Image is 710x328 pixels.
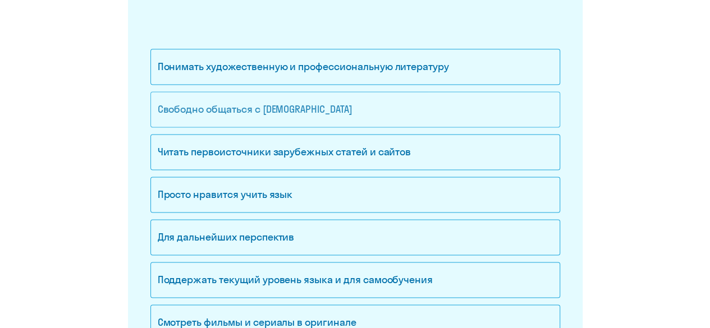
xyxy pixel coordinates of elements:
[150,177,560,212] div: Просто нравится учить язык
[150,91,560,127] div: Свободно общаться с [DEMOGRAPHIC_DATA]
[150,134,560,170] div: Читать первоисточники зарубежных статей и сайтов
[150,49,560,85] div: Понимать художественную и профессиональную литературу
[150,262,560,298] div: Поддержать текущий уровень языка и для cамообучения
[150,219,560,255] div: Для дальнейших перспектив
